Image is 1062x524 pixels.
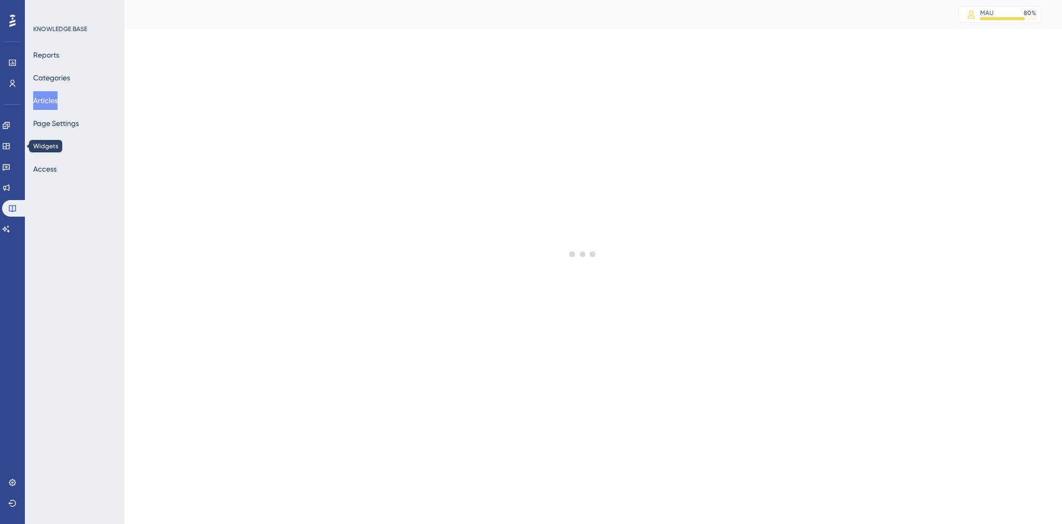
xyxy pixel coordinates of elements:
[33,137,59,155] button: Domain
[1024,9,1036,17] div: 80 %
[33,114,79,133] button: Page Settings
[33,25,87,33] div: KNOWLEDGE BASE
[33,68,70,87] button: Categories
[980,9,994,17] div: MAU
[33,46,59,64] button: Reports
[33,91,58,110] button: Articles
[33,160,57,178] button: Access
